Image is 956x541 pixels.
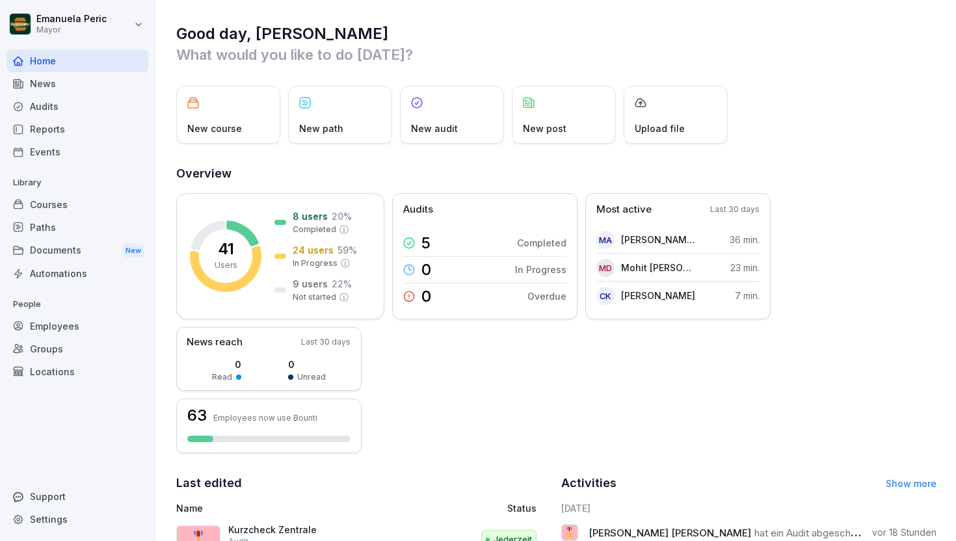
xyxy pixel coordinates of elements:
font: 41 [218,239,234,258]
a: Events [7,140,148,163]
font: Last 30 days [710,204,760,214]
font: Mayor [36,25,60,34]
span: [PERSON_NAME] [PERSON_NAME] [589,527,751,539]
font: 0 [235,359,241,370]
font: New post [523,123,566,134]
font: [PERSON_NAME] [621,290,695,301]
font: Users [215,260,237,270]
font: MA [599,235,611,245]
font: 0 [421,260,431,279]
font: Automations [30,268,87,279]
a: Locations [7,360,148,383]
font: Support [30,491,66,502]
font: Completed [293,224,336,234]
a: Paths [7,216,148,239]
font: People [13,298,41,309]
font: Most active [596,203,652,215]
font: Overview [176,166,232,180]
font: Documents [30,244,81,256]
font: Library [13,177,41,187]
font: 63 [187,406,207,425]
font: 23 min. [730,262,760,273]
font: MD [599,263,611,273]
a: Reports [7,118,148,140]
font: Emanuela [36,13,81,24]
span: hat ein Audit abgeschlossen [754,527,880,539]
a: Groups [7,337,148,360]
p: vor 18 Stunden [872,526,936,539]
p: Name [176,501,406,515]
font: Home [30,55,56,66]
font: News reach [187,336,243,348]
font: Events [30,146,60,157]
font: 36 min. [730,234,760,245]
font: % [343,211,352,222]
font: 22 [332,278,343,289]
font: Paths [30,222,56,233]
font: News [30,78,56,89]
font: Locations [30,366,75,377]
font: Upload file [635,123,685,134]
font: 59 [338,244,349,256]
h6: [DATE] [561,501,937,515]
font: New audit [411,123,458,134]
a: Employees [7,315,148,337]
font: New [126,246,141,255]
font: 8 users [293,211,328,222]
font: Good day, [PERSON_NAME] [176,24,388,43]
font: Courses [30,199,68,210]
a: Courses [7,193,148,216]
a: Settings [7,508,148,531]
a: DocumentsNew [7,239,148,263]
font: Completed [517,237,566,248]
font: Last edited [176,476,242,490]
font: Peric [84,13,107,24]
font: 0 [421,287,431,306]
font: In Progress [293,258,338,268]
font: 20 [332,211,343,222]
font: % [349,244,357,256]
font: % [343,278,352,289]
p: Status [507,501,537,515]
font: 24 users [293,244,334,256]
font: Groups [30,343,63,354]
font: Not started [293,292,336,302]
font: CK [600,291,611,301]
font: Audits [30,101,59,112]
font: In Progress [515,264,566,275]
p: Kurzcheck Zentrale [228,524,358,536]
font: Mohit [PERSON_NAME] [621,262,724,273]
font: What would you like to do [DATE]? [176,46,413,63]
font: Audits [403,203,433,215]
font: Activities [561,476,617,490]
font: [PERSON_NAME] [PERSON_NAME] [621,234,772,245]
font: 9 users [293,278,328,289]
a: Home [7,49,148,72]
a: Show more [886,478,936,489]
font: Read [212,372,232,382]
font: Overdue [527,291,566,302]
a: Automations [7,262,148,285]
font: New course [187,123,242,134]
font: Last 30 days [301,337,351,347]
font: Employees now use Bounti [213,413,317,423]
font: 7 min. [735,290,760,301]
font: 5 [421,233,431,252]
font: Settings [30,514,68,525]
font: 0 [288,359,295,370]
a: Audits [7,95,148,118]
font: New path [299,123,343,134]
font: Reports [30,124,65,135]
font: Employees [30,321,79,332]
a: News [7,72,148,95]
font: Unread [297,372,326,382]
